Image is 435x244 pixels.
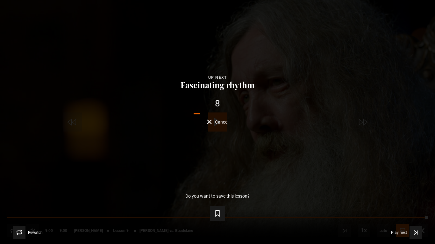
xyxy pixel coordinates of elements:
[215,120,228,124] span: Cancel
[179,81,257,90] button: Fascinating rhythm
[391,231,407,234] span: Play next
[13,226,43,239] button: Rewatch
[28,231,43,234] span: Rewatch
[10,99,425,108] div: 8
[185,194,250,198] p: Do you want to save this lesson?
[10,74,425,81] div: Up next
[391,226,422,239] button: Play next
[207,119,228,124] button: Cancel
